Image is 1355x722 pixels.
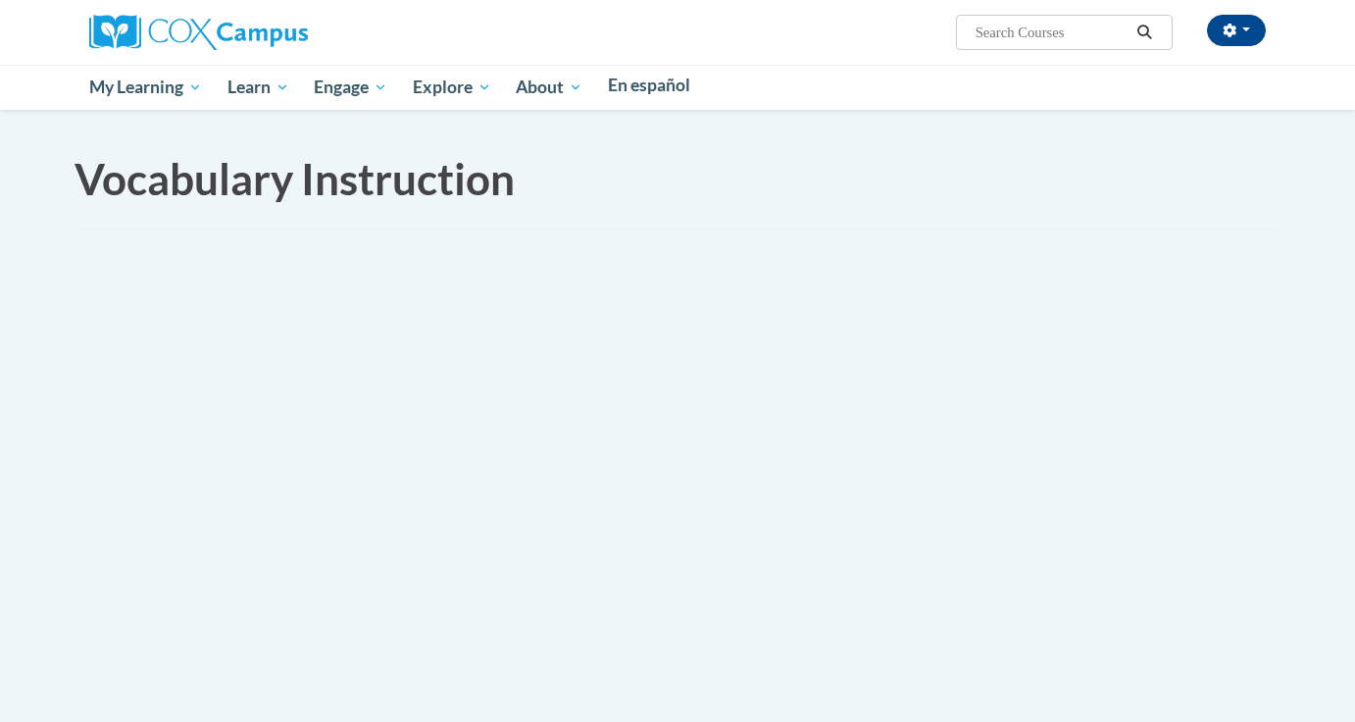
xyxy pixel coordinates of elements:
a: Cox Campus [89,23,308,39]
a: En español [595,65,703,106]
i:  [1136,26,1154,40]
button: Search [1130,21,1160,44]
a: About [504,65,596,110]
input: Search Courses [974,21,1130,44]
span: Learn [227,76,289,99]
span: En español [608,75,690,95]
span: My Learning [89,76,202,99]
a: Learn [215,65,302,110]
span: About [516,76,582,99]
button: Account Settings [1207,15,1266,46]
div: Main menu [60,65,1295,110]
a: Engage [301,65,400,110]
span: Vocabulary Instruction [75,153,515,204]
a: Explore [400,65,504,110]
img: Cox Campus [89,15,308,50]
span: Explore [413,76,491,99]
span: Engage [314,76,387,99]
a: My Learning [76,65,215,110]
